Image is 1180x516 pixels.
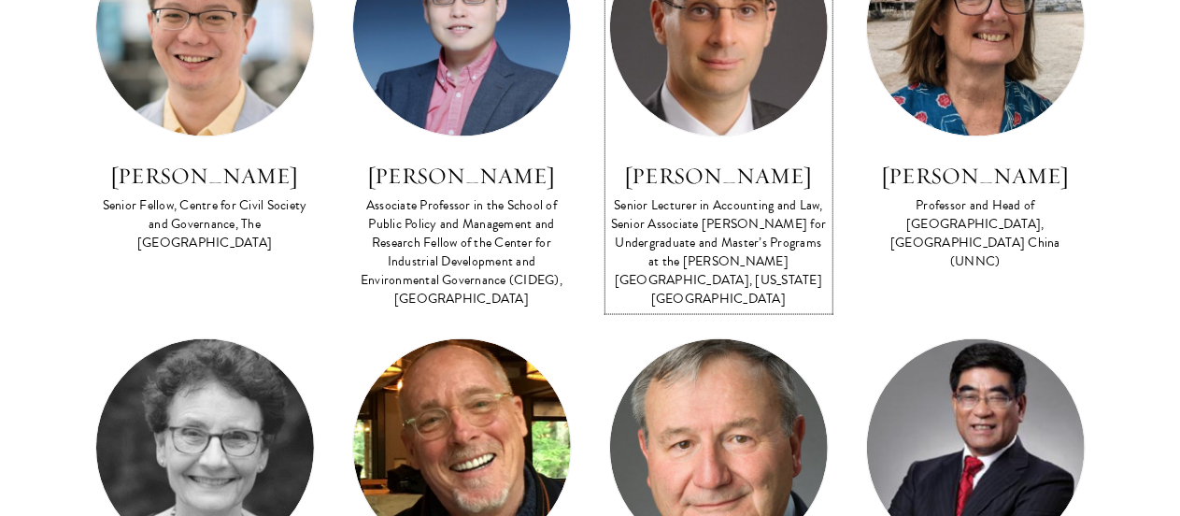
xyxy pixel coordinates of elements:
div: Associate Professor in the School of Public Policy and Management and Research Fellow of the Cent... [352,196,572,308]
h3: [PERSON_NAME] [866,160,1086,192]
h3: [PERSON_NAME] [95,160,315,192]
h3: [PERSON_NAME] [609,160,829,192]
div: Professor and Head of [GEOGRAPHIC_DATA], [GEOGRAPHIC_DATA] China (UNNC) [866,196,1086,271]
div: Senior Lecturer in Accounting and Law, Senior Associate [PERSON_NAME] for Undergraduate and Maste... [609,196,829,308]
h3: [PERSON_NAME] [352,160,572,192]
div: Senior Fellow, Centre for Civil Society and Governance, The [GEOGRAPHIC_DATA] [95,196,315,252]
